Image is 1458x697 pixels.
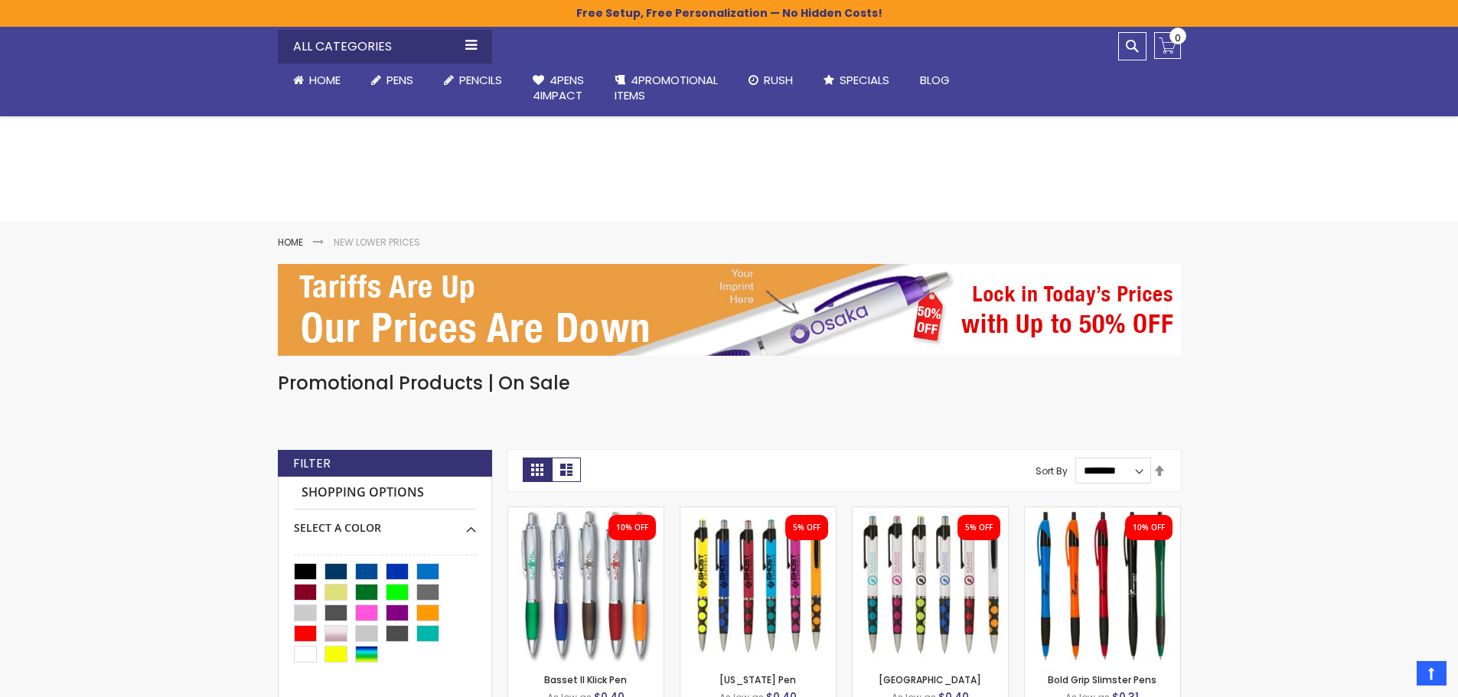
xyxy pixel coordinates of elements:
[278,236,303,249] a: Home
[544,673,627,686] a: Basset II Klick Pen
[387,72,413,88] span: Pens
[508,506,664,519] a: Basset II Klick Pen
[920,72,950,88] span: Blog
[616,523,648,533] div: 10% OFF
[1036,464,1068,477] label: Sort By
[523,458,552,482] strong: Grid
[840,72,889,88] span: Specials
[278,64,356,97] a: Home
[733,64,808,97] a: Rush
[905,64,965,97] a: Blog
[459,72,502,88] span: Pencils
[334,236,420,249] strong: New Lower Prices
[533,72,584,103] span: 4Pens 4impact
[965,523,993,533] div: 5% OFF
[853,506,1008,519] a: New Orleans Pen
[429,64,517,97] a: Pencils
[294,510,476,536] div: Select A Color
[1175,31,1181,45] span: 0
[793,523,820,533] div: 5% OFF
[599,64,733,113] a: 4PROMOTIONALITEMS
[879,673,981,686] a: [GEOGRAPHIC_DATA]
[764,72,793,88] span: Rush
[680,506,836,519] a: Louisiana Pen
[1048,673,1156,686] a: Bold Grip Slimster Pens
[293,455,331,472] strong: Filter
[1154,32,1181,59] a: 0
[278,371,1181,396] h1: Promotional Products | On Sale
[680,507,836,663] img: Louisiana Pen
[356,64,429,97] a: Pens
[278,264,1181,356] img: New Lower Prices
[309,72,341,88] span: Home
[615,72,718,103] span: 4PROMOTIONAL ITEMS
[508,507,664,663] img: Basset II Klick Pen
[517,64,599,113] a: 4Pens4impact
[1025,506,1180,519] a: Bold Grip Slimster Promotional Pens
[719,673,796,686] a: [US_STATE] Pen
[294,477,476,510] strong: Shopping Options
[1133,523,1165,533] div: 10% OFF
[808,64,905,97] a: Specials
[1025,507,1180,663] img: Bold Grip Slimster Promotional Pens
[853,507,1008,663] img: New Orleans Pen
[278,30,492,64] div: All Categories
